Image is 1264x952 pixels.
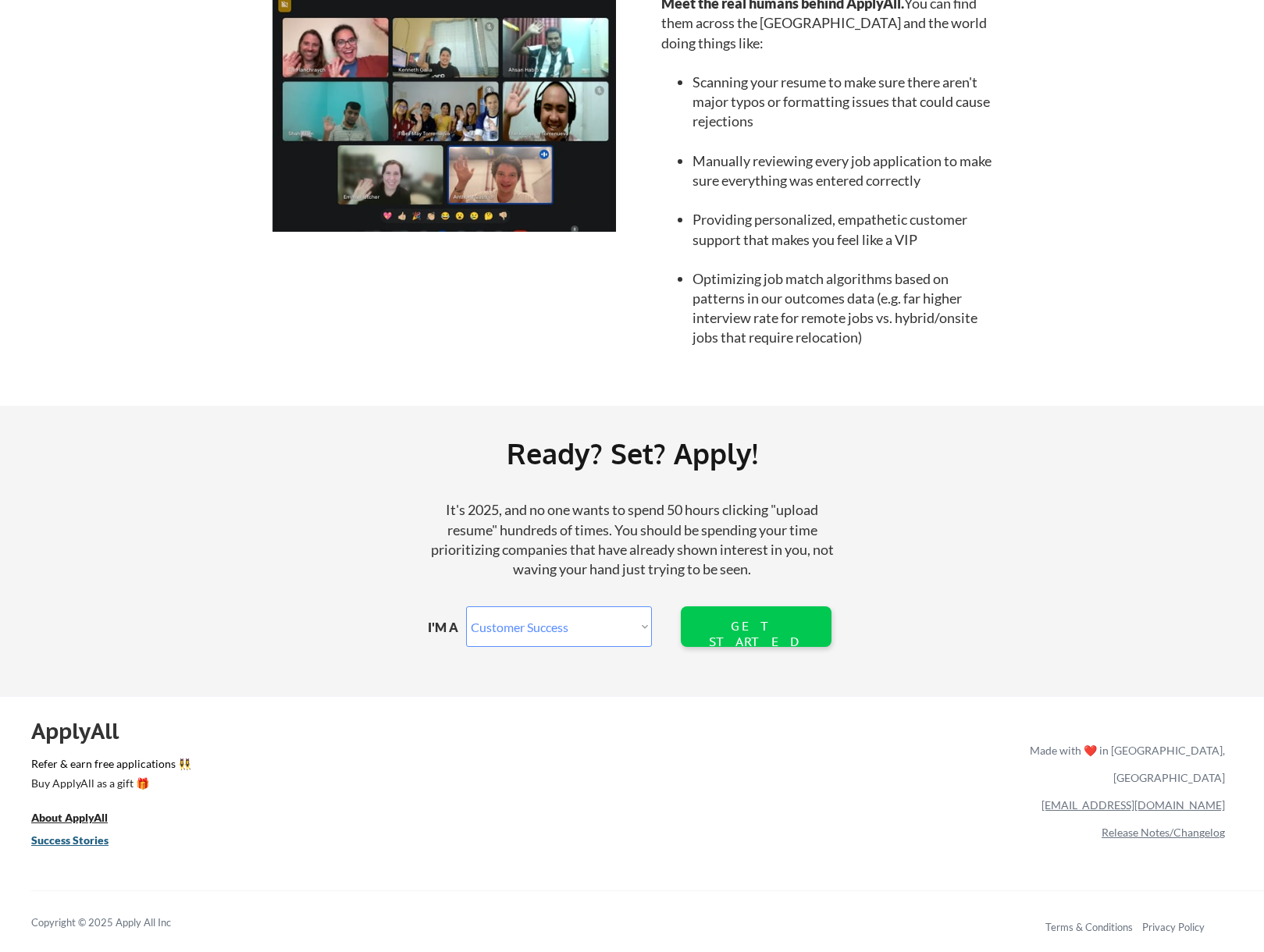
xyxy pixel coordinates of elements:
a: [EMAIL_ADDRESS][DOMAIN_NAME] [1041,798,1225,812]
a: About ApplyAll [31,809,130,829]
div: Buy ApplyAll as a gift 🎁 [31,778,187,789]
div: GET STARTED [706,619,806,648]
a: Refer & earn free applications 👯‍♀️ [31,758,703,775]
a: Privacy Policy [1142,921,1205,933]
a: Terms & Conditions [1045,921,1133,933]
div: Ready? Set? Apply! [219,431,1045,476]
div: It's 2025, and no one wants to spend 50 hours clicking "upload resume" hundreds of times. You sho... [424,500,841,579]
li: Providing personalized, empathetic customer support that makes you feel like a VIP [693,210,995,249]
u: About ApplyAll [31,811,108,824]
div: I'M A [428,619,470,636]
div: ApplyAll [31,718,137,744]
li: Scanning your resume to make sure there aren't major typos or formatting issues that could cause ... [693,73,995,132]
a: Buy ApplyAll as a gift 🎁 [31,775,187,794]
div: Copyright © 2025 Apply All Inc [31,915,211,931]
u: Success Stories [31,833,109,847]
li: Manually reviewing every job application to make sure everything was entered correctly [693,151,995,190]
a: Release Notes/Changelog [1102,826,1225,839]
li: Optimizing job match algorithms based on patterns in our outcomes data (e.g. far higher interview... [693,269,995,348]
div: Made with ❤️ in [GEOGRAPHIC_DATA], [GEOGRAPHIC_DATA] [1024,737,1225,791]
a: Success Stories [31,832,130,851]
